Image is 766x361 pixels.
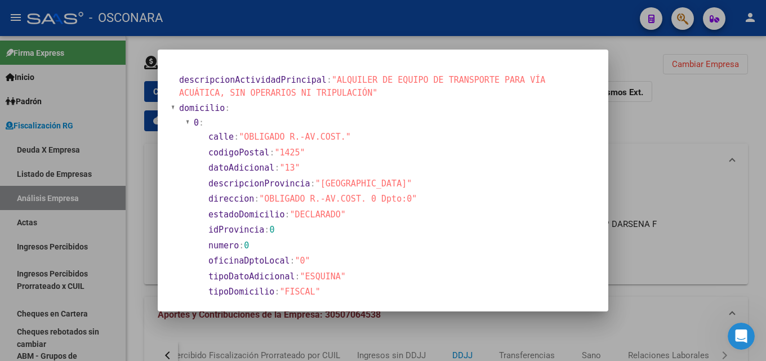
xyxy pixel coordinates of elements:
[194,118,199,128] span: 0
[290,256,295,266] span: :
[179,103,225,113] span: domicilio
[295,271,300,282] span: :
[284,210,290,220] span: :
[300,271,346,282] span: "ESQUINA"
[208,132,234,142] span: calle
[728,323,755,350] iframe: Intercom live chat
[279,287,320,297] span: "FISCAL"
[274,148,305,158] span: "1425"
[274,287,279,297] span: :
[208,256,290,266] span: oficinaDptoLocal
[269,148,274,158] span: :
[239,132,351,142] span: "OBLIGADO R.-AV.COST."
[208,179,310,189] span: descripcionProvincia
[179,75,327,85] span: descripcionActividadPrincipal
[225,103,230,113] span: :
[208,287,274,297] span: tipoDomicilio
[264,225,269,235] span: :
[295,256,310,266] span: "0"
[274,163,279,173] span: :
[290,210,346,220] span: "DECLARADO"
[234,132,239,142] span: :
[208,210,284,220] span: estadoDomicilio
[199,118,204,128] span: :
[208,271,295,282] span: tipoDatoAdicional
[327,75,332,85] span: :
[208,163,274,173] span: datoAdicional
[244,240,249,251] span: 0
[208,240,239,251] span: numero
[208,225,264,235] span: idProvincia
[259,194,417,204] span: "OBLIGADO R.-AV.COST. 0 Dpto:0"
[269,225,274,235] span: 0
[179,75,545,98] span: "ALQUILER DE EQUIPO DE TRANSPORTE PARA VÍA ACUÁTICA, SIN OPERARIOS NI TRIPULACIÓN"
[208,194,254,204] span: direccion
[279,163,300,173] span: "13"
[254,194,259,204] span: :
[239,240,244,251] span: :
[208,148,269,158] span: codigoPostal
[310,179,315,189] span: :
[315,179,412,189] span: "[GEOGRAPHIC_DATA]"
